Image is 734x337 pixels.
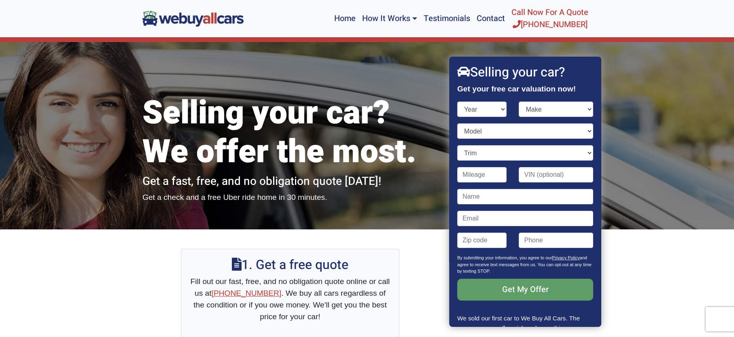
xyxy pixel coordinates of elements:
[519,233,594,248] input: Phone
[457,254,593,279] p: By submitting your information, you agree to our and agree to receive text messages from us. You ...
[508,3,592,34] a: Call Now For A Quote[PHONE_NUMBER]
[457,189,593,204] input: Name
[142,192,438,203] p: Get a check and a free Uber ride home in 30 minutes.
[189,257,391,273] h2: 1. Get a free quote
[142,175,438,189] h2: Get a fast, free, and no obligation quote [DATE]!
[457,85,576,93] strong: Get your free car valuation now!
[331,3,359,34] a: Home
[359,3,420,34] a: How It Works
[457,279,593,301] input: Get My Offer
[457,211,593,226] input: Email
[552,255,579,260] a: Privacy Policy
[457,167,507,182] input: Mileage
[519,167,594,182] input: VIN (optional)
[189,276,391,322] p: Fill out our fast, free, and no obligation quote online or call us at . We buy all cars regardles...
[457,102,593,314] form: Contact form
[457,65,593,80] h2: Selling your car?
[142,94,438,172] h1: Selling your car? We offer the most.
[457,233,507,248] input: Zip code
[420,3,473,34] a: Testimonials
[212,289,282,297] a: [PHONE_NUMBER]
[473,3,508,34] a: Contact
[142,11,244,26] img: We Buy All Cars in NJ logo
